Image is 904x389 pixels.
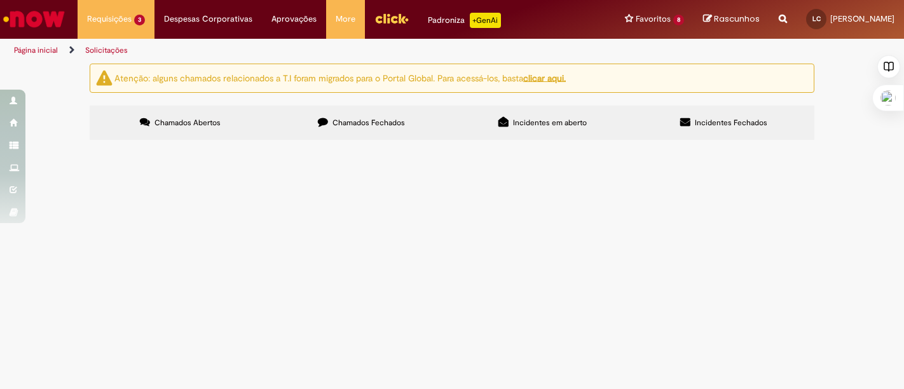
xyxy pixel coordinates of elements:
span: Chamados Abertos [154,118,221,128]
span: 8 [673,15,684,25]
a: Rascunhos [703,13,760,25]
img: click_logo_yellow_360x200.png [374,9,409,28]
span: Incidentes em aberto [513,118,587,128]
p: +GenAi [470,13,501,28]
span: Favoritos [636,13,671,25]
span: [PERSON_NAME] [830,13,894,24]
span: Chamados Fechados [332,118,405,128]
span: Aprovações [271,13,317,25]
span: Requisições [87,13,132,25]
div: Padroniza [428,13,501,28]
span: Despesas Corporativas [164,13,252,25]
span: LC [812,15,821,23]
span: 3 [134,15,145,25]
span: More [336,13,355,25]
a: Solicitações [85,45,128,55]
ul: Trilhas de página [10,39,593,62]
ng-bind-html: Atenção: alguns chamados relacionados a T.I foram migrados para o Portal Global. Para acessá-los,... [114,72,566,83]
img: ServiceNow [1,6,67,32]
a: clicar aqui. [523,72,566,83]
span: Incidentes Fechados [695,118,767,128]
span: Rascunhos [714,13,760,25]
a: Página inicial [14,45,58,55]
